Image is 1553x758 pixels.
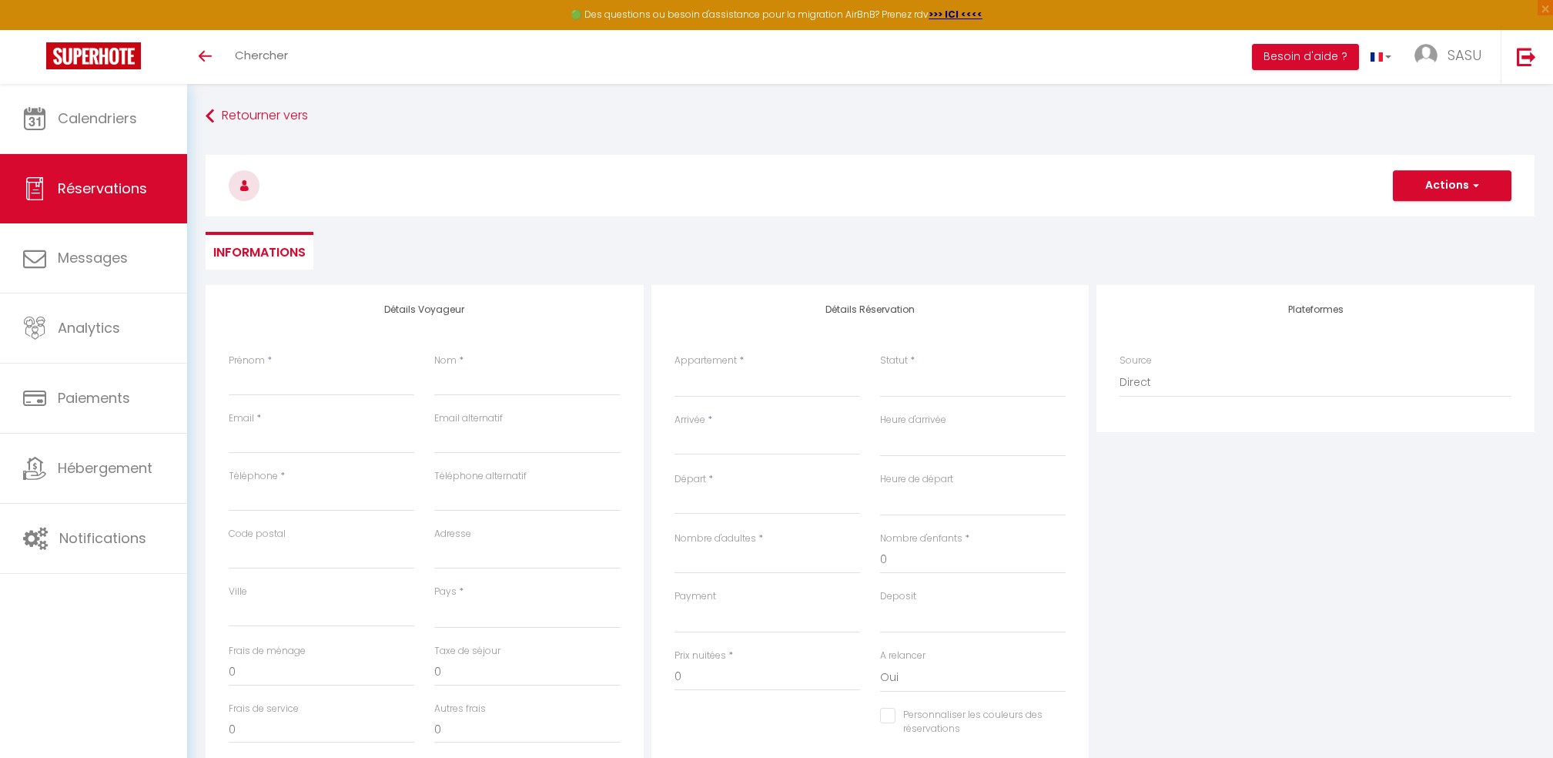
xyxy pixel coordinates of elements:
label: Appartement [674,354,737,368]
label: Nombre d'enfants [880,532,962,546]
span: SASU [1448,45,1481,65]
img: ... [1414,44,1438,67]
label: Pays [434,585,457,599]
label: Taxe de séjour [434,644,500,659]
a: Retourner vers [206,102,1535,130]
h4: Détails Voyageur [229,304,621,315]
a: Chercher [223,30,300,84]
span: Chercher [235,47,288,63]
label: Arrivée [674,413,705,428]
span: Réservations [58,179,147,198]
label: Téléphone [229,469,278,484]
label: Départ [674,472,706,487]
label: Source [1120,354,1152,368]
label: Autres frais [434,702,486,716]
label: Heure d'arrivée [880,413,946,428]
label: Heure de départ [880,472,953,487]
label: Frais de service [229,702,299,716]
label: Nombre d'adultes [674,532,756,546]
span: Analytics [58,318,120,337]
label: Statut [880,354,908,368]
button: Actions [1393,170,1511,201]
li: Informations [206,232,313,270]
span: Paiements [58,388,130,408]
h4: Plateformes [1120,304,1511,315]
img: logout [1517,47,1536,66]
a: ... SASU [1403,30,1501,84]
button: Besoin d'aide ? [1252,44,1359,70]
label: A relancer [880,649,925,663]
label: Nom [434,354,457,368]
label: Prénom [229,354,265,368]
label: Payment [674,589,716,604]
label: Email alternatif [434,411,503,426]
label: Email [229,411,254,426]
h4: Détails Réservation [674,304,1066,315]
img: Super Booking [46,42,141,69]
label: Frais de ménage [229,644,306,659]
span: Hébergement [58,458,152,478]
label: Adresse [434,527,471,542]
label: Deposit [880,589,916,604]
label: Téléphone alternatif [434,469,527,484]
label: Prix nuitées [674,649,726,663]
label: Code postal [229,527,286,542]
span: Notifications [59,528,146,548]
span: Calendriers [58,109,137,128]
a: >>> ICI <<<< [929,8,982,21]
span: Messages [58,248,128,267]
label: Ville [229,585,247,599]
